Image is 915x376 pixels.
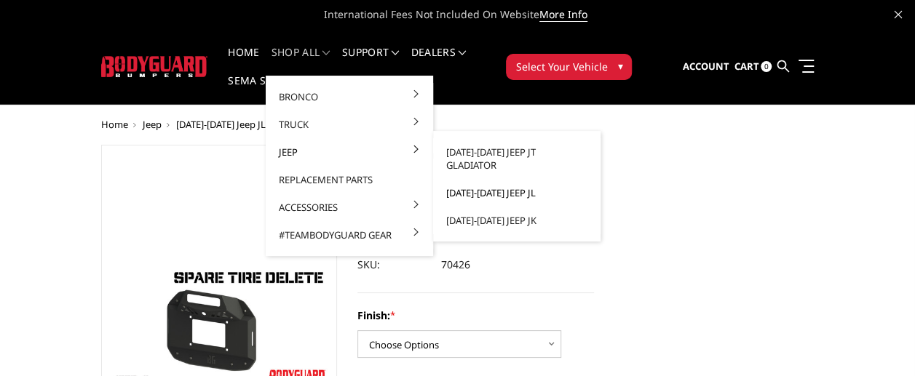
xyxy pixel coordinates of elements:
a: Jeep [272,138,427,166]
a: Bronco [272,83,427,111]
a: Account [682,47,729,87]
label: Finish: [357,308,594,323]
iframe: Chat Widget [842,306,915,376]
a: Support [342,47,400,76]
a: Jeep [143,118,162,131]
a: #TeamBodyguard Gear [272,221,427,249]
button: Select Your Vehicle [506,54,632,80]
span: ▾ [617,58,622,73]
a: shop all [272,47,330,76]
a: [DATE]-[DATE] Jeep JT Gladiator [439,138,595,179]
a: Home [228,47,259,76]
img: BODYGUARD BUMPERS [101,56,208,77]
a: Accessories [272,193,427,221]
span: Cart [734,60,758,73]
span: Select Your Vehicle [515,59,607,74]
a: [DATE]-[DATE] Jeep JL [439,179,595,207]
a: Dealers [411,47,467,76]
a: More Info [539,7,587,22]
a: Home [101,118,128,131]
a: Cart 0 [734,47,772,87]
a: Truck [272,111,427,138]
a: [DATE]-[DATE] Jeep JK [439,207,595,234]
dd: 70426 [441,252,470,278]
dt: SKU: [357,252,430,278]
a: SEMA Show [228,76,291,104]
span: Account [682,60,729,73]
a: Replacement Parts [272,166,427,193]
span: 0 [761,61,772,72]
a: [DATE]-[DATE] Jeep JL [176,118,266,131]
